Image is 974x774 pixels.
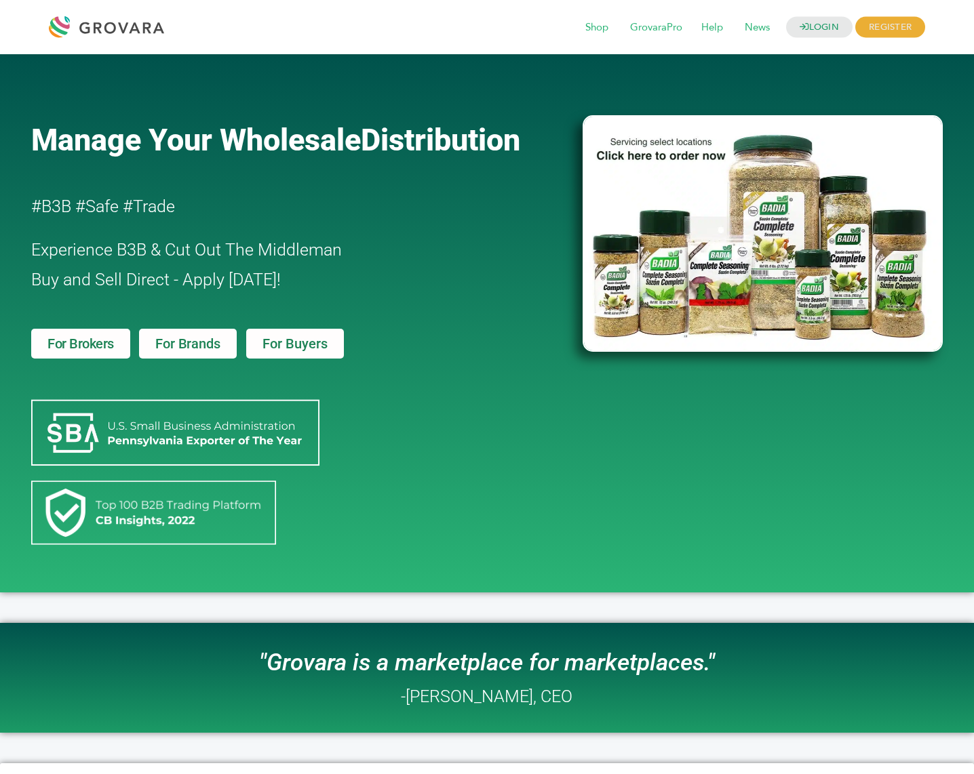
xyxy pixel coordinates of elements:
[401,688,572,705] h2: -[PERSON_NAME], CEO
[692,15,733,41] span: Help
[621,15,692,41] span: GrovaraPro
[31,270,281,289] span: Buy and Sell Direct - Apply [DATE]!
[259,649,715,676] i: "Grovara is a marketplace for marketplaces."
[246,329,344,359] a: For Buyers
[576,20,618,35] a: Shop
[139,329,236,359] a: For Brands
[155,337,220,350] span: For Brands
[47,337,114,350] span: For Brokers
[31,240,342,260] span: Experience B3B & Cut Out The Middleman
[31,122,560,158] a: Manage Your WholesaleDistribution
[576,15,618,41] span: Shop
[621,20,692,35] a: GrovaraPro
[735,20,779,35] a: News
[31,329,130,359] a: For Brokers
[786,17,853,38] a: LOGIN
[735,15,779,41] span: News
[361,122,520,158] span: Distribution
[262,337,328,350] span: For Buyers
[31,192,505,222] h2: #B3B #Safe #Trade
[31,122,361,158] span: Manage Your Wholesale
[692,20,733,35] a: Help
[855,17,925,38] span: REGISTER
